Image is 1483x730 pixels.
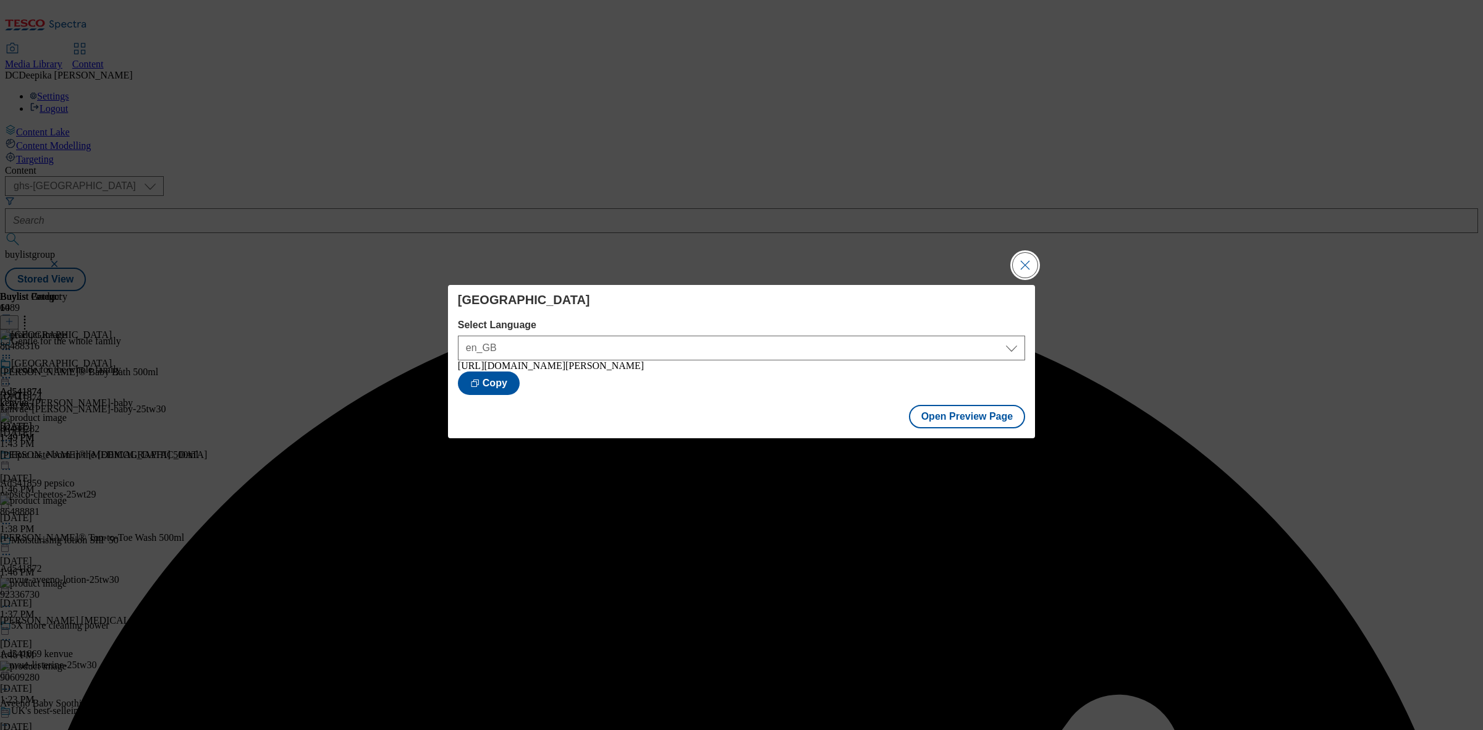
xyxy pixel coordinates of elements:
[458,360,1025,371] div: [URL][DOMAIN_NAME][PERSON_NAME]
[458,371,520,395] button: Copy
[1013,253,1037,278] button: Close Modal
[448,285,1035,438] div: Modal
[458,320,1025,331] label: Select Language
[909,405,1026,428] button: Open Preview Page
[458,292,1025,307] h4: [GEOGRAPHIC_DATA]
